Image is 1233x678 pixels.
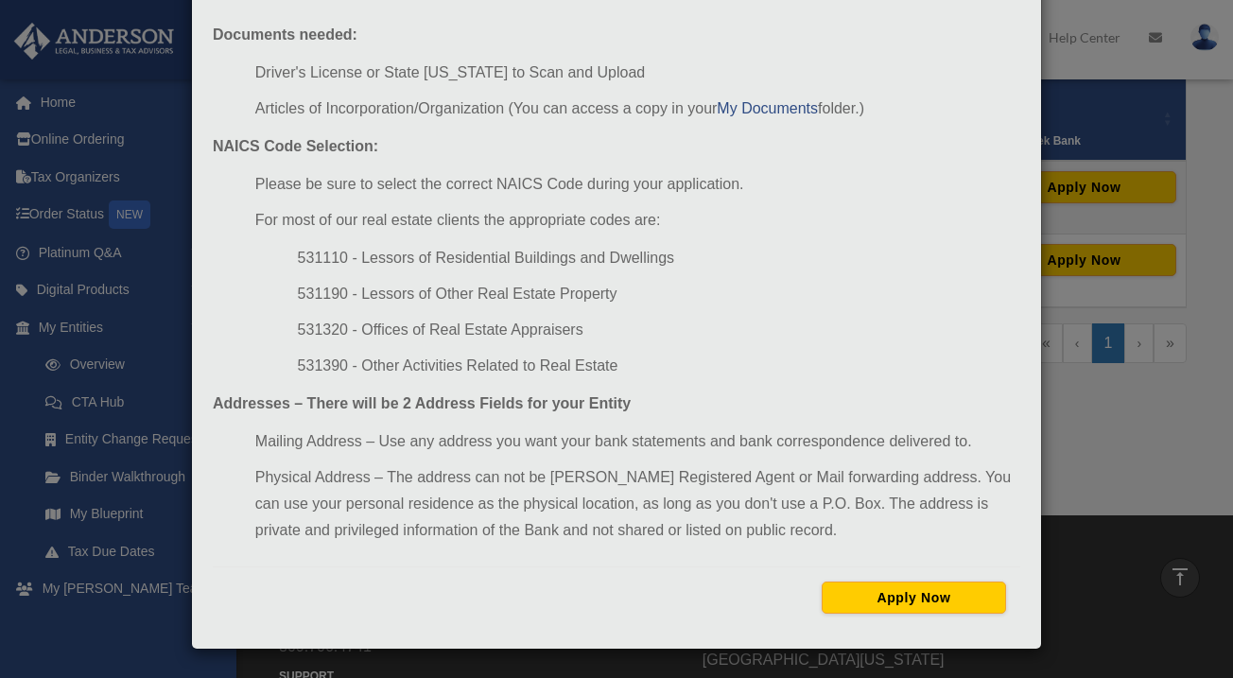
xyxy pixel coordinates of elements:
[213,138,378,154] strong: NAICS Code Selection:
[822,582,1006,614] button: Apply Now
[717,100,818,116] a: My Documents
[298,281,1020,307] li: 531190 - Lessors of Other Real Estate Property
[298,317,1020,343] li: 531320 - Offices of Real Estate Appraisers
[298,353,1020,379] li: 531390 - Other Activities Related to Real Estate
[255,60,1020,86] li: Driver's License or State [US_STATE] to Scan and Upload
[298,245,1020,271] li: 531110 - Lessors of Residential Buildings and Dwellings
[255,96,1020,122] li: Articles of Incorporation/Organization (You can access a copy in your folder.)
[255,207,1020,234] li: For most of our real estate clients the appropriate codes are:
[255,464,1020,544] li: Physical Address – The address can not be [PERSON_NAME] Registered Agent or Mail forwarding addre...
[213,26,357,43] strong: Documents needed:
[213,395,631,411] strong: Addresses – There will be 2 Address Fields for your Entity
[255,428,1020,455] li: Mailing Address – Use any address you want your bank statements and bank correspondence delivered...
[255,171,1020,198] li: Please be sure to select the correct NAICS Code during your application.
